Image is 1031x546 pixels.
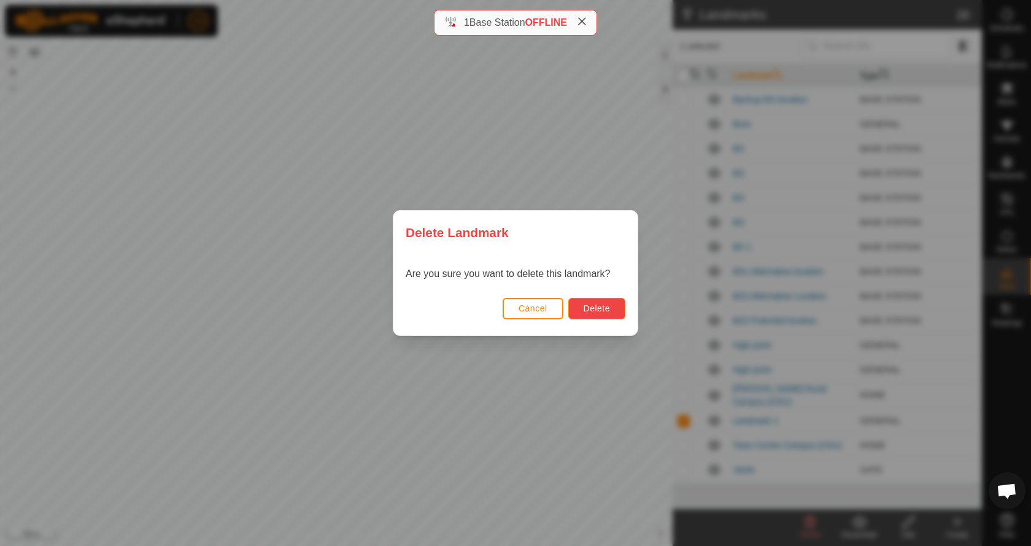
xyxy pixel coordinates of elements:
span: Delete [584,303,610,313]
span: Base Station [469,17,525,28]
span: Cancel [519,303,547,313]
span: Delete Landmark [406,223,509,242]
button: Delete [568,298,625,319]
button: Cancel [503,298,563,319]
span: OFFLINE [525,17,567,28]
span: Are you sure you want to delete this landmark? [406,268,611,279]
span: 1 [464,17,469,28]
div: Open chat [989,472,1025,509]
